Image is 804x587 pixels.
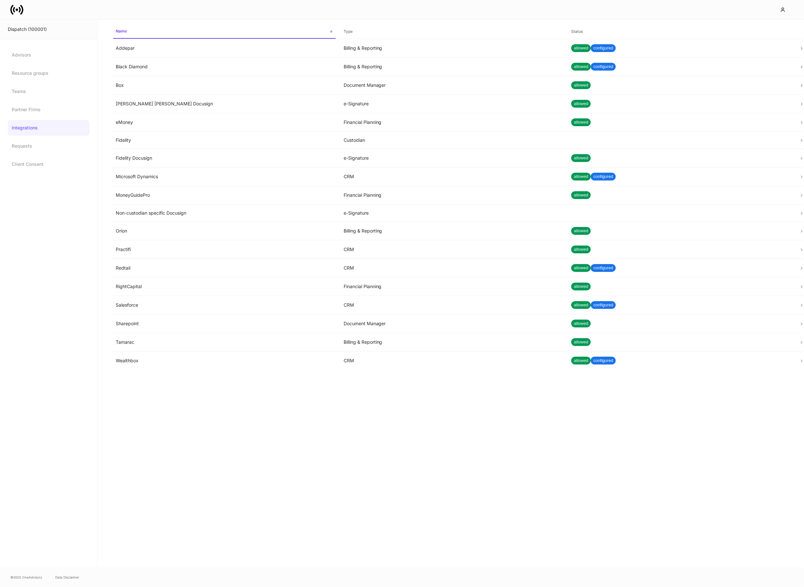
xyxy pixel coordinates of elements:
td: e-Signature [338,205,566,222]
td: eMoney [111,113,338,132]
td: Wealthbox [111,352,338,370]
td: e-Signature [338,149,566,167]
td: Billing & Reporting [338,333,566,352]
span: configured [591,45,616,51]
a: Requests [8,138,89,154]
td: CRM [338,240,566,259]
td: Billing & Reporting [338,39,566,58]
a: Partner Firms [8,102,89,117]
span: allowed [571,228,591,234]
td: Black Diamond [111,58,338,76]
span: allowed [571,246,591,253]
td: Box [111,76,338,95]
span: allowed [571,119,591,126]
span: allowed [571,302,591,308]
td: Microsoft Dynamics [111,167,338,186]
td: Financial Planning [338,277,566,296]
td: Salesforce [111,296,338,314]
td: Document Manager [338,76,566,95]
a: Integrations [8,120,89,136]
td: Custodian [338,132,566,149]
span: allowed [571,320,591,327]
td: Tamarac [111,333,338,352]
a: Data Disclaimer [55,575,79,580]
td: Fidelity [111,132,338,149]
a: Teams [8,84,89,99]
td: CRM [338,167,566,186]
span: configured [591,265,616,271]
span: configured [591,357,616,364]
td: e-Signature [338,95,566,113]
td: Non-custodian specific Docusign [111,205,338,222]
td: RightCapital [111,277,338,296]
td: Orion [111,222,338,240]
span: configured [591,302,616,308]
span: allowed [571,100,591,107]
span: allowed [571,82,591,88]
span: allowed [571,155,591,161]
span: allowed [571,265,591,271]
td: Practifi [111,240,338,259]
span: allowed [571,173,591,180]
span: allowed [571,192,591,198]
td: CRM [338,259,566,277]
td: Financial Planning [338,113,566,132]
span: Name [113,25,336,39]
span: configured [591,63,616,70]
h6: Type [344,28,353,34]
td: Document Manager [338,314,566,333]
h6: Name [116,28,127,34]
td: Addepar [111,39,338,58]
span: allowed [571,63,591,70]
span: allowed [571,283,591,290]
span: allowed [571,45,591,51]
span: allowed [571,357,591,364]
td: [PERSON_NAME] [PERSON_NAME] Docusign [111,95,338,113]
span: configured [591,173,616,180]
h6: Status [571,28,583,34]
div: Dispatch (100001) [8,26,89,33]
td: CRM [338,296,566,314]
td: Redtail [111,259,338,277]
td: Billing & Reporting [338,58,566,76]
a: Client Consent [8,156,89,172]
span: © 2025 OneAdvisory [10,575,42,580]
td: Financial Planning [338,186,566,205]
a: Advisors [8,47,89,63]
td: MoneyGuidePro [111,186,338,205]
td: CRM [338,352,566,370]
span: Status [569,25,791,38]
td: Fidelity Docusign [111,149,338,167]
td: Sharepoint [111,314,338,333]
span: allowed [571,339,591,345]
span: Type [341,25,564,38]
td: Billing & Reporting [338,222,566,240]
a: Resource groups [8,65,89,81]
